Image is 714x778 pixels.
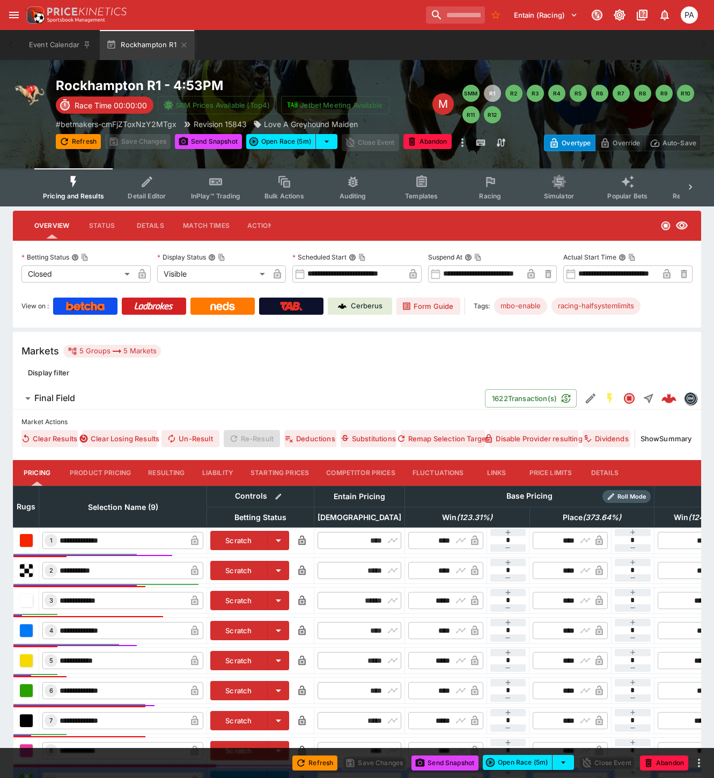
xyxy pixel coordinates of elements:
[68,345,157,358] div: 5 Groups 5 Markets
[639,430,693,447] button: ShowSummary
[284,430,336,447] button: Deductions
[563,253,616,262] p: Actual Start Time
[208,254,216,261] button: Display StatusCopy To Clipboard
[76,501,170,514] span: Selection Name (9)
[81,254,89,261] button: Copy To Clipboard
[474,298,490,315] label: Tags:
[430,511,504,524] span: Win(123.31%)
[287,100,298,110] img: jetbet-logo.svg
[487,6,504,24] button: No Bookmarks
[678,3,701,27] button: Peter Addley
[485,389,577,407] button: 1622Transaction(s)
[484,85,501,102] button: R1
[82,430,157,447] button: Clear Losing Results
[583,430,630,447] button: Dividends
[656,85,673,102] button: R9
[465,254,472,261] button: Suspend AtCopy To Clipboard
[457,511,492,524] em: ( 123.31 %)
[21,265,134,283] div: Closed
[428,253,462,262] p: Suspend At
[358,254,366,261] button: Copy To Clipboard
[56,134,101,149] button: Refresh
[48,537,55,544] span: 1
[607,192,647,200] span: Popular Bets
[210,302,234,310] img: Neds
[645,135,701,151] button: Auto-Save
[411,755,479,770] button: Send Snapshot
[587,5,607,25] button: Connected to PK
[432,93,454,115] div: Edit Meeting
[483,755,553,770] button: Open Race (5m)
[489,430,578,447] button: Disable Provider resulting
[158,96,277,114] button: SRM Prices Available (Top4)
[223,511,298,524] span: Betting Status
[47,18,105,23] img: Sportsbook Management
[139,460,193,486] button: Resulting
[619,254,626,261] button: Actual Start TimeCopy To Clipboard
[483,755,574,770] div: split button
[71,254,79,261] button: Betting StatusCopy To Clipboard
[21,414,693,430] label: Market Actions
[242,460,318,486] button: Starting Prices
[341,430,396,447] button: Substitutions
[174,213,238,239] button: Match Times
[551,301,641,312] span: racing-halfsystemlimits
[595,135,645,151] button: Override
[175,134,242,149] button: Send Snapshot
[100,30,194,60] button: Rockhampton R1
[21,430,78,447] button: Clear Results
[655,5,674,25] button: Notifications
[56,77,432,94] h2: Copy To Clipboard
[634,85,651,102] button: R8
[13,77,47,112] img: greyhound_racing.png
[43,192,104,200] span: Pricing and Results
[681,6,698,24] div: Peter Addley
[494,298,547,315] div: Betting Target: cerberus
[570,85,587,102] button: R5
[292,755,337,770] button: Refresh
[658,388,680,409] a: 3f243db5-5f82-412e-b4b9-f186bd43a8d0
[24,4,45,26] img: PriceKinetics Logo
[583,511,621,524] em: ( 373.64 %)
[191,192,240,200] span: InPlay™ Trading
[126,213,174,239] button: Details
[613,85,630,102] button: R7
[620,389,639,408] button: Closed
[684,392,697,405] div: betmakers
[161,430,219,447] button: Un-Result
[551,298,641,315] div: Betting Target: cerberus
[544,135,701,151] div: Start From
[591,85,608,102] button: R6
[473,460,521,486] button: Links
[675,219,688,232] svg: Visible
[224,430,280,447] span: Re-Result
[316,134,337,149] button: select merge strategy
[663,137,696,149] p: Auto-Save
[75,100,147,111] p: Race Time 00:00:00
[479,192,501,200] span: Racing
[47,567,55,574] span: 2
[613,492,651,501] span: Roll Mode
[246,134,316,149] button: Open Race (5m)
[521,460,581,486] button: Price Limits
[281,96,389,114] button: Jetbet Meeting Available
[403,134,452,149] button: Abandon
[21,253,69,262] p: Betting Status
[21,345,59,357] h5: Markets
[544,135,595,151] button: Overtype
[194,460,242,486] button: Liability
[157,253,206,262] p: Display Status
[194,118,247,130] p: Revision 15843
[210,561,268,580] button: Scratch
[34,168,680,206] div: Event type filters
[639,389,658,408] button: Straight
[613,137,640,149] p: Override
[210,651,268,670] button: Scratch
[580,460,629,486] button: Details
[505,85,522,102] button: R2
[128,192,166,200] span: Detail Editor
[280,302,303,310] img: TabNZ
[602,490,651,503] div: Show/hide Price Roll mode configuration.
[134,302,173,310] img: Ladbrokes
